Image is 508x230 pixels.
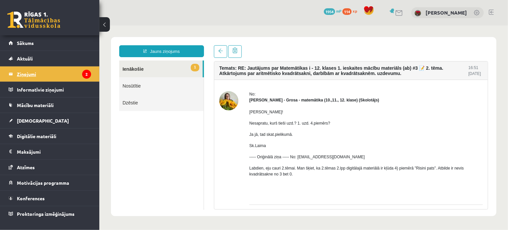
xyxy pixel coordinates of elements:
[9,206,91,221] a: Proktoringa izmēģinājums
[9,35,91,51] a: Sākums
[91,38,100,46] span: 1
[20,20,105,32] a: Jauns ziņojums
[17,56,33,61] span: Aktuāli
[342,8,360,14] a: 114 xp
[9,144,91,159] a: Maksājumi
[20,52,104,69] a: Nosūtītie
[17,164,35,170] span: Atzīmes
[82,70,91,79] i: 2
[17,82,91,97] legend: Informatīvie ziņojumi
[324,8,335,15] span: 1954
[9,97,91,113] a: Mācību materiāli
[9,82,91,97] a: Informatīvie ziņojumi
[9,51,91,66] a: Aktuāli
[9,191,91,206] a: Konferences
[324,8,341,14] a: 1954 mP
[17,40,34,46] span: Sākums
[7,12,60,28] a: Rīgas 1. Tālmācības vidusskola
[150,84,383,90] p: [PERSON_NAME]!
[17,180,69,186] span: Motivācijas programma
[150,117,383,123] p: Sk.Laima
[17,144,91,159] legend: Maksājumi
[150,140,383,152] p: Labdien, eju cauri 2.tēmai. Man šķiet, ka 2.tēmas 2.lpp digitālajā materiālā ir kļūda 4) piemērā ...
[150,72,280,77] strong: [PERSON_NAME] - Grosa - matemātika (10.,11., 12. klase) (Skolotājs)
[369,39,383,51] div: 16:51 [DATE]
[150,95,383,101] p: Nesapratu, kurš tieši uzd.? 1. uzd. 4.piemērs?
[20,35,103,52] a: 1Ienākošie
[342,8,352,15] span: 114
[120,40,369,51] h4: Temats: RE: Jautājums par Matemātikas i - 12. klases 1. ieskaites mācību materiāls (ab) #3 📝 2. t...
[9,160,91,175] a: Atzīmes
[17,211,75,217] span: Proktoringa izmēģinājums
[336,8,341,14] span: mP
[353,8,357,14] span: xp
[415,10,421,17] img: Tīna Šneidere
[426,9,467,16] a: [PERSON_NAME]
[17,195,45,201] span: Konferences
[9,129,91,144] a: Digitālie materiāli
[17,66,91,82] legend: Ziņojumi
[9,66,91,82] a: Ziņojumi2
[150,66,383,72] div: No:
[120,66,139,85] img: Laima Tukāne - Grosa - matemātika (10.,11., 12. klase)
[9,175,91,190] a: Motivācijas programma
[150,106,383,112] p: Ja jā, tad skat.pielikumā.
[9,113,91,128] a: [DEMOGRAPHIC_DATA]
[17,133,56,139] span: Digitālie materiāli
[17,118,69,124] span: [DEMOGRAPHIC_DATA]
[20,69,104,86] a: Dzēstie
[17,102,54,108] span: Mācību materiāli
[150,129,383,134] p: ----- Oriģinālā ziņa ----- No: [EMAIL_ADDRESS][DOMAIN_NAME]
